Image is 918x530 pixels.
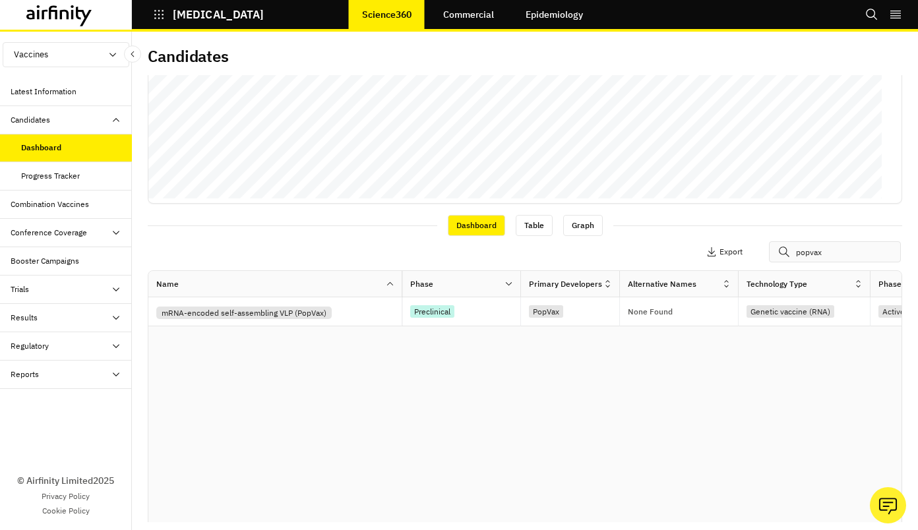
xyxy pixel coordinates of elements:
div: Progress Tracker [21,170,80,182]
button: Export [706,241,743,262]
div: Latest Information [11,86,76,98]
div: Genetic vaccine (RNA) [747,305,834,318]
div: PopVax [529,305,563,318]
div: Technology Type [747,278,807,290]
button: Close Sidebar [124,45,141,63]
button: Ask our analysts [870,487,906,523]
h2: Candidates [148,47,229,66]
div: Reports [11,368,39,380]
div: Table [516,215,553,236]
div: Name [156,278,179,290]
div: Conference Coverage [11,227,87,239]
div: mRNA-encoded self-assembling VLP (PopVax) [156,307,332,319]
div: Dashboard [448,215,505,236]
input: Search [769,241,901,262]
div: Alternative Names [628,278,696,290]
div: Results [11,312,38,324]
p: © Airfinity Limited 2025 [17,474,114,488]
div: Combination Vaccines [11,198,89,210]
div: Booster Campaigns [11,255,79,267]
div: Preclinical [410,305,454,318]
p: None Found [628,308,673,316]
div: Candidates [11,114,50,126]
div: Trials [11,283,29,295]
button: [MEDICAL_DATA] [153,3,264,26]
button: Search [865,3,878,26]
button: Vaccines [3,42,129,67]
div: Phase [410,278,433,290]
div: Graph [563,215,603,236]
div: Regulatory [11,340,49,352]
a: Cookie Policy [42,505,90,517]
p: Science360 [362,9,412,20]
div: Primary Developers [529,278,602,290]
a: Privacy Policy [42,490,90,502]
div: Dashboard [21,142,61,154]
p: [MEDICAL_DATA] [173,9,264,20]
p: Export [719,247,743,256]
